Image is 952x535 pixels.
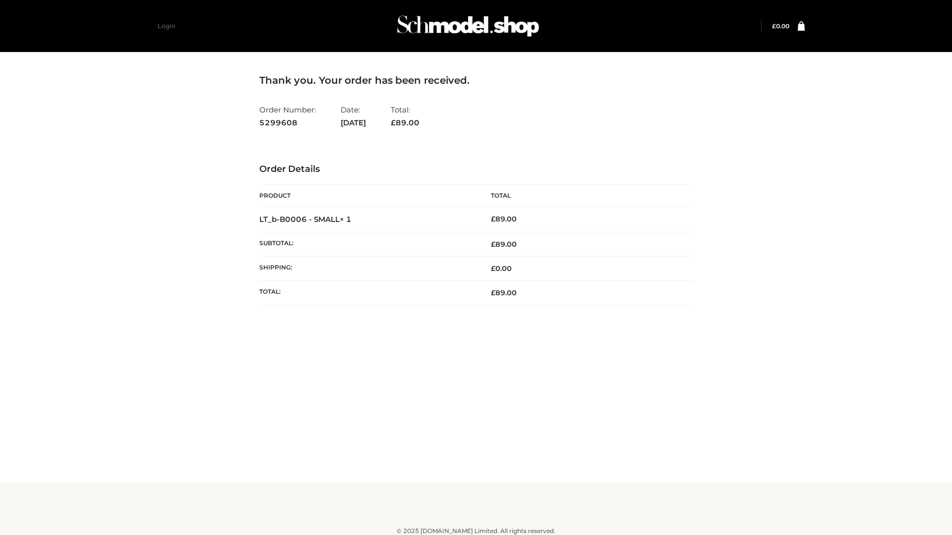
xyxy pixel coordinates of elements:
strong: [DATE] [341,116,366,129]
strong: × 1 [340,214,352,224]
span: £ [491,214,495,223]
span: £ [491,264,495,273]
th: Shipping: [259,257,476,281]
a: £0.00 [772,22,789,30]
span: £ [491,288,495,297]
bdi: 0.00 [772,22,789,30]
h3: Order Details [259,164,693,175]
span: 89.00 [491,288,517,297]
span: £ [772,22,776,30]
bdi: 89.00 [491,214,517,223]
strong: LT_b-B0006 - SMALL [259,214,352,224]
img: Schmodel Admin 964 [394,6,542,46]
th: Subtotal: [259,232,476,256]
h3: Thank you. Your order has been received. [259,74,693,86]
strong: 5299608 [259,116,316,129]
li: Order Number: [259,101,316,131]
th: Product [259,185,476,207]
th: Total: [259,281,476,305]
span: £ [491,240,495,249]
li: Date: [341,101,366,131]
bdi: 0.00 [491,264,512,273]
a: Login [158,22,175,30]
span: £ [391,118,396,127]
span: 89.00 [391,118,419,127]
th: Total [476,185,693,207]
span: 89.00 [491,240,517,249]
li: Total: [391,101,419,131]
